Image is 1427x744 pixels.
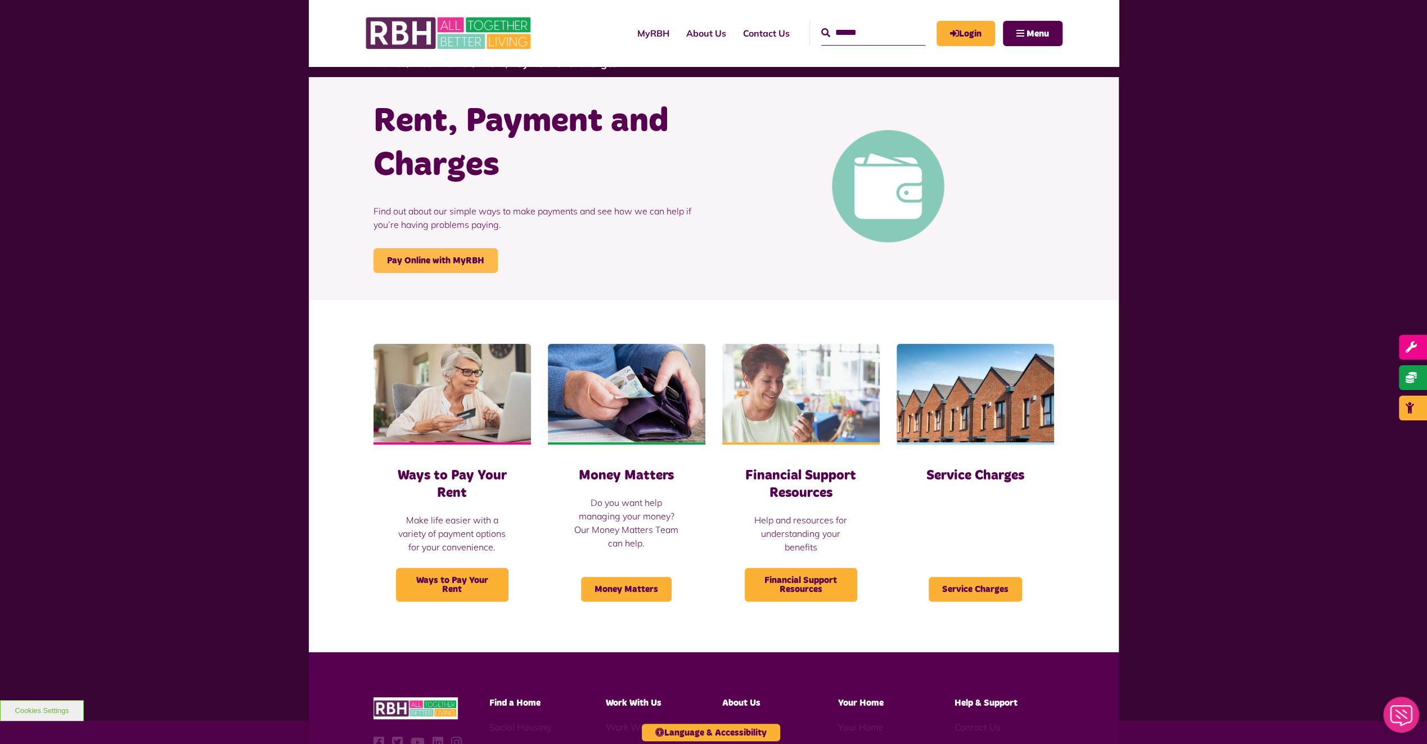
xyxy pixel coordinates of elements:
[373,697,458,719] img: RBH
[929,577,1022,602] span: Service Charges
[642,724,780,741] button: Language & Accessibility
[629,18,678,48] a: MyRBH
[606,698,661,707] span: Work With Us
[937,21,995,46] a: MyRBH
[722,344,880,442] img: 200284549 001
[581,577,672,602] span: Money Matters
[897,344,1054,624] a: Service Charges Service Charges
[373,344,531,624] a: Ways to Pay Your Rent Make life easier with a variety of payment options for your convenience. Wa...
[373,100,705,187] h1: Rent, Payment and Charges
[548,344,705,624] a: Money Matters Do you want help managing your money? Our Money Matters Team can help. Money Matters
[489,698,541,707] span: Find a Home
[897,344,1054,442] img: RBH homes in Lower Falinge with a blue sky
[396,568,508,602] span: Ways to Pay Your Rent
[745,568,857,602] span: Financial Support Resources
[722,344,880,624] a: Financial Support Resources Help and resources for understanding your benefits Financial Support ...
[373,187,705,248] p: Find out about our simple ways to make payments and see how we can help if you’re having problems...
[745,467,857,502] h3: Financial Support Resources
[678,18,735,48] a: About Us
[838,698,884,707] span: Your Home
[570,496,683,550] p: Do you want help managing your money? Our Money Matters Team can help.
[919,467,1032,485] h3: Service Charges
[396,467,508,502] h3: Ways to Pay Your Rent
[1003,21,1063,46] button: Navigation
[373,344,531,442] img: Old Woman Paying Bills Online J745CDU
[955,698,1018,707] span: Help & Support
[735,18,798,48] a: Contact Us
[745,513,857,554] p: Help and resources for understanding your benefits
[1027,29,1049,38] span: Menu
[1376,693,1427,744] iframe: Netcall Web Assistant for live chat
[832,130,944,243] img: Pay Rent
[373,248,498,273] a: Pay Online with MyRBH
[396,513,508,554] p: Make life easier with a variety of payment options for your convenience.
[570,467,683,485] h3: Money Matters
[722,698,760,707] span: About Us
[365,11,534,55] img: RBH
[821,21,925,45] input: Search
[548,344,705,442] img: Money 1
